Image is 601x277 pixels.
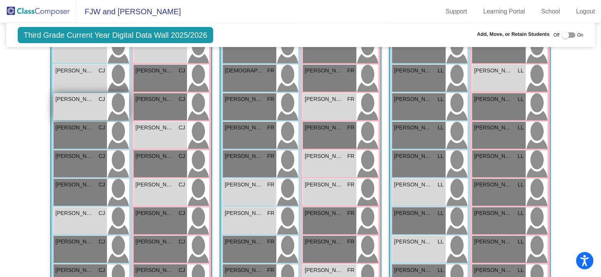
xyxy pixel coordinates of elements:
span: CJ [98,181,105,189]
span: FR [347,67,354,75]
span: FR [347,266,354,274]
span: [PERSON_NAME] [55,209,94,217]
span: FR [347,181,354,189]
span: [PERSON_NAME] [394,67,432,75]
span: LL [437,181,444,189]
span: [PERSON_NAME] [305,67,343,75]
span: [PERSON_NAME] [135,209,174,217]
span: LL [518,266,524,274]
span: LL [437,95,444,103]
span: CJ [179,124,185,132]
span: [PERSON_NAME] [135,266,174,274]
span: CJ [98,124,105,132]
span: [PERSON_NAME] [474,124,513,132]
span: LL [437,67,444,75]
span: [PERSON_NAME] [305,209,343,217]
span: FR [267,238,274,246]
span: LL [437,152,444,160]
span: LL [437,266,444,274]
span: [PERSON_NAME] [135,67,174,75]
span: FR [267,124,274,132]
span: FR [267,209,274,217]
span: LL [518,152,524,160]
span: On [577,32,583,39]
a: Logout [570,5,601,18]
span: CJ [179,67,185,75]
span: [PERSON_NAME] [394,209,432,217]
span: [PERSON_NAME] [305,181,343,189]
span: [PERSON_NAME] [225,95,263,103]
span: [PERSON_NAME] [474,266,513,274]
span: Third Grade Current Year Digital Data Wall 2025/2026 [18,27,213,43]
span: FR [347,95,354,103]
span: [PERSON_NAME] Tellaeche [55,181,94,189]
span: [PERSON_NAME] [394,181,432,189]
span: [PERSON_NAME] [135,181,174,189]
span: [PERSON_NAME] [PERSON_NAME] [394,238,432,246]
span: [PERSON_NAME] [55,67,94,75]
span: FR [267,95,274,103]
span: CJ [98,152,105,160]
span: LL [437,209,444,217]
span: LL [518,67,524,75]
span: CJ [179,209,185,217]
span: Off [553,32,559,39]
span: CJ [179,95,185,103]
span: [PERSON_NAME] [305,238,343,246]
span: [PERSON_NAME] [474,181,513,189]
span: [PERSON_NAME] [135,95,174,103]
span: [PERSON_NAME] [394,266,432,274]
span: [PERSON_NAME] [PERSON_NAME] [225,238,263,246]
span: FR [267,266,274,274]
span: [PERSON_NAME] [55,238,94,246]
span: [PERSON_NAME]'[PERSON_NAME] [225,124,263,132]
span: [PERSON_NAME] [225,152,263,160]
span: [PERSON_NAME] [PERSON_NAME] [55,95,94,103]
span: [PERSON_NAME] [394,152,432,160]
span: [PERSON_NAME] [135,124,174,132]
span: CJ [98,238,105,246]
span: LL [518,238,524,246]
span: [PERSON_NAME] [225,209,263,217]
span: LL [518,181,524,189]
span: FR [267,152,274,160]
span: CJ [179,238,185,246]
span: [PERSON_NAME] [305,95,343,103]
span: Add, Move, or Retain Students [477,30,549,38]
a: Support [439,5,473,18]
span: FR [347,124,354,132]
a: School [535,5,566,18]
span: [DEMOGRAPHIC_DATA][PERSON_NAME] [225,67,263,75]
span: [PERSON_NAME] [394,124,432,132]
span: CJ [179,181,185,189]
span: [PERSON_NAME] [474,152,513,160]
span: [PERSON_NAME] [225,266,263,274]
span: FR [267,181,274,189]
span: CJ [98,209,105,217]
span: CJ [98,266,105,274]
span: [PERSON_NAME] [55,124,94,132]
span: LL [518,209,524,217]
span: [PERSON_NAME] [474,209,513,217]
span: CJ [179,266,185,274]
span: CJ [179,152,185,160]
span: [PERSON_NAME] [474,67,513,75]
span: FR [347,152,354,160]
span: [PERSON_NAME] [394,95,432,103]
span: LL [518,124,524,132]
span: [PERSON_NAME] [474,238,513,246]
span: FR [347,209,354,217]
span: [PERSON_NAME] [55,152,94,160]
span: [PERSON_NAME] [55,266,94,274]
span: LL [518,95,524,103]
span: [PERSON_NAME] [225,181,263,189]
span: FR [267,67,274,75]
span: [PERSON_NAME] [305,124,343,132]
span: LL [437,238,444,246]
span: CJ [98,95,105,103]
span: FJW and [PERSON_NAME] [77,5,181,18]
span: FR [347,238,354,246]
span: [PERSON_NAME] [305,266,343,274]
a: Learning Portal [477,5,531,18]
span: [PERSON_NAME] [474,95,513,103]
